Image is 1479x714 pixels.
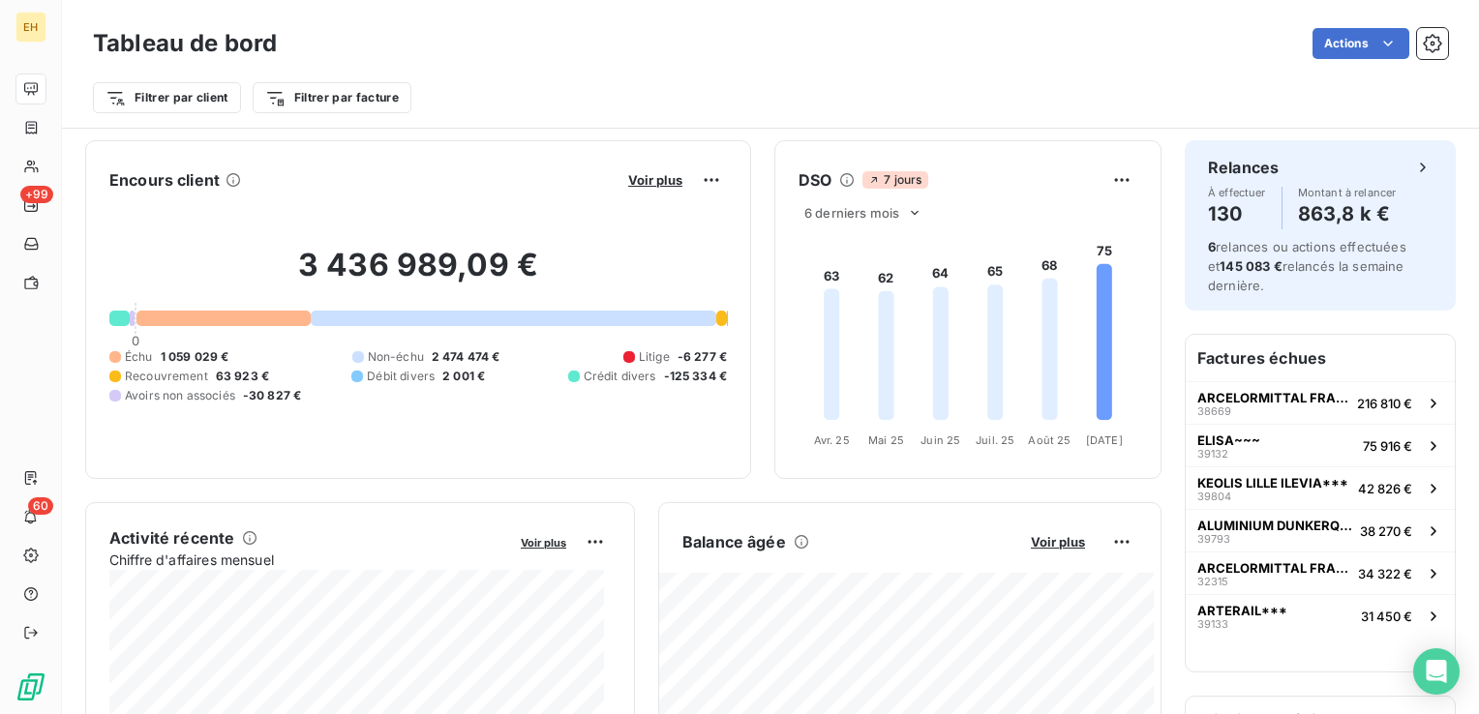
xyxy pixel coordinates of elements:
[216,368,269,385] span: 63 923 €
[93,82,241,113] button: Filtrer par client
[515,533,572,550] button: Voir plus
[1186,381,1455,424] button: ARCELORMITTAL FRANCE - Site de Mardyck38669216 810 €
[1298,198,1397,229] h4: 863,8 k €
[1197,576,1228,587] span: 32315
[28,497,53,515] span: 60
[125,368,208,385] span: Recouvrement
[1186,424,1455,466] button: ELISA~~~3913275 916 €
[1313,28,1409,59] button: Actions
[584,368,656,385] span: Crédit divers
[1220,258,1282,274] span: 145 083 €
[1197,448,1228,460] span: 39132
[367,368,435,385] span: Débit divers
[109,526,234,550] h6: Activité récente
[432,348,500,366] span: 2 474 474 €
[1360,523,1412,539] span: 38 270 €
[622,171,688,189] button: Voir plus
[1197,405,1231,417] span: 38669
[682,530,786,553] h6: Balance âgée
[1208,198,1266,229] h4: 130
[664,368,728,385] span: -125 334 €
[1363,438,1412,454] span: 75 916 €
[93,26,277,61] h3: Tableau de bord
[109,550,507,570] span: Chiffre d'affaires mensuel
[15,12,46,43] div: EH
[1197,518,1352,533] span: ALUMINIUM DUNKERQUE***
[1197,560,1350,576] span: ARCELORMITTAL FRANCE - Site de [GEOGRAPHIC_DATA]
[1186,594,1455,637] button: ARTERAIL***3913331 450 €
[921,433,960,447] tspan: Juin 25
[678,348,727,366] span: -6 277 €
[1358,566,1412,581] span: 34 322 €
[1028,433,1071,447] tspan: Août 25
[1197,533,1230,545] span: 39793
[1025,533,1091,550] button: Voir plus
[1298,187,1397,198] span: Montant à relancer
[1413,648,1460,695] div: Open Intercom Messenger
[368,348,424,366] span: Non-échu
[1197,475,1348,491] span: KEOLIS LILLE ILEVIA***
[521,536,566,550] span: Voir plus
[253,82,411,113] button: Filtrer par facture
[1208,156,1279,179] h6: Relances
[20,186,53,203] span: +99
[15,671,46,702] img: Logo LeanPay
[125,387,235,404] span: Avoirs non associés
[628,172,682,188] span: Voir plus
[1031,534,1085,550] span: Voir plus
[1208,187,1266,198] span: À effectuer
[1357,396,1412,411] span: 216 810 €
[243,387,301,404] span: -30 827 €
[1186,335,1455,381] h6: Factures échues
[1197,432,1260,448] span: ELISA~~~
[804,205,899,221] span: 6 derniers mois
[109,168,220,192] h6: Encours client
[1186,509,1455,551] button: ALUMINIUM DUNKERQUE***3979338 270 €
[1197,618,1228,630] span: 39133
[1208,239,1216,254] span: 6
[1361,609,1412,624] span: 31 450 €
[868,433,904,447] tspan: Mai 25
[1197,390,1349,405] span: ARCELORMITTAL FRANCE - Site de Mardyck
[1186,551,1455,594] button: ARCELORMITTAL FRANCE - Site de [GEOGRAPHIC_DATA]3231534 322 €
[976,433,1014,447] tspan: Juil. 25
[109,246,727,304] h2: 3 436 989,09 €
[639,348,670,366] span: Litige
[442,368,485,385] span: 2 001 €
[862,171,927,189] span: 7 jours
[132,333,139,348] span: 0
[799,168,831,192] h6: DSO
[1208,239,1406,293] span: relances ou actions effectuées et relancés la semaine dernière.
[1358,481,1412,496] span: 42 826 €
[1086,433,1123,447] tspan: [DATE]
[125,348,153,366] span: Échu
[161,348,229,366] span: 1 059 029 €
[1186,466,1455,509] button: KEOLIS LILLE ILEVIA***3980442 826 €
[814,433,850,447] tspan: Avr. 25
[1197,491,1231,502] span: 39804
